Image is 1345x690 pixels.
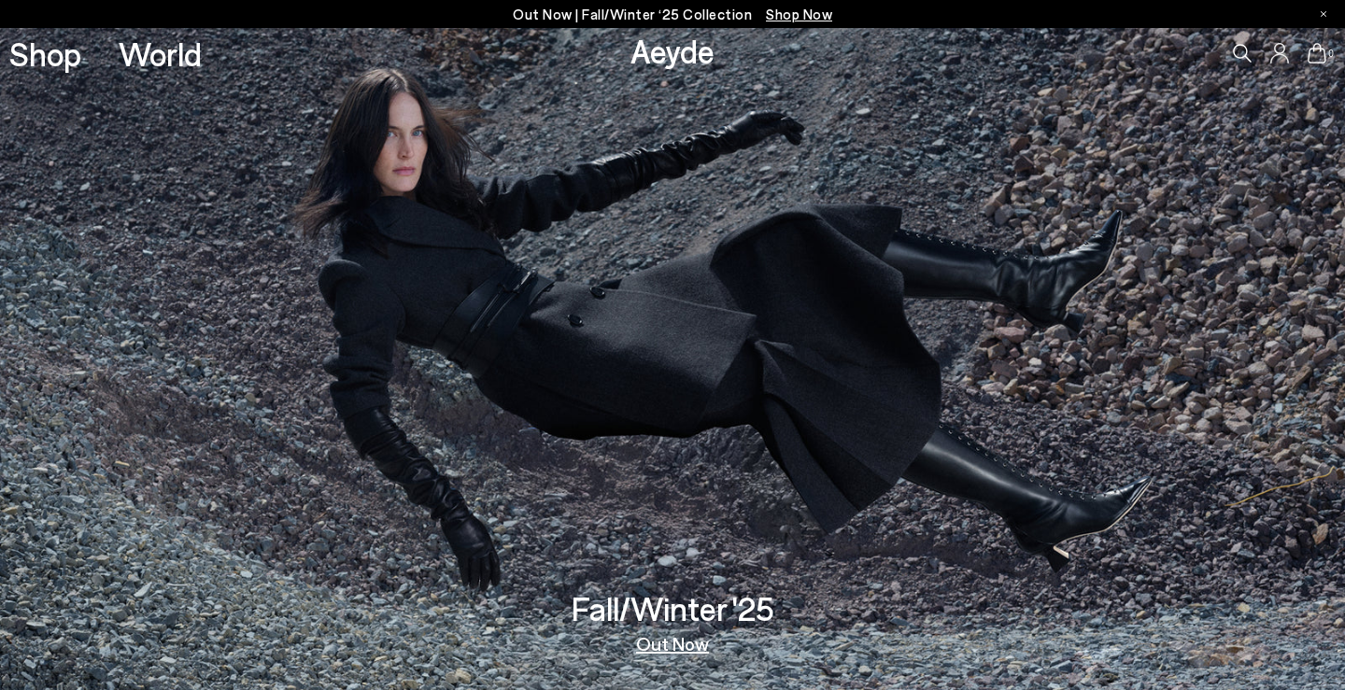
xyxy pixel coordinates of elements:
[1308,43,1326,63] a: 0
[766,6,832,22] span: Navigate to /collections/new-in
[119,37,202,70] a: World
[630,31,715,70] a: Aeyde
[513,3,832,26] p: Out Now | Fall/Winter ‘25 Collection
[9,37,81,70] a: Shop
[636,634,709,653] a: Out Now
[572,592,774,625] h3: Fall/Winter '25
[1326,49,1336,59] span: 0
